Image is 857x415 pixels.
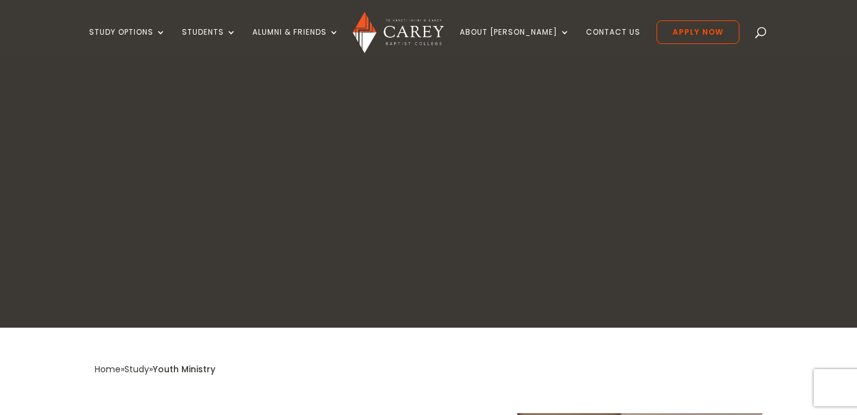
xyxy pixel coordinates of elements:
a: Study [124,363,149,375]
a: Contact Us [586,28,640,57]
a: Students [182,28,236,57]
a: Apply Now [657,20,739,44]
a: Alumni & Friends [252,28,339,57]
span: Youth Ministry [153,363,215,375]
a: Home [95,363,121,375]
a: About [PERSON_NAME] [460,28,570,57]
span: » » [95,363,215,375]
img: Carey Baptist College [353,12,444,53]
a: Study Options [89,28,166,57]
